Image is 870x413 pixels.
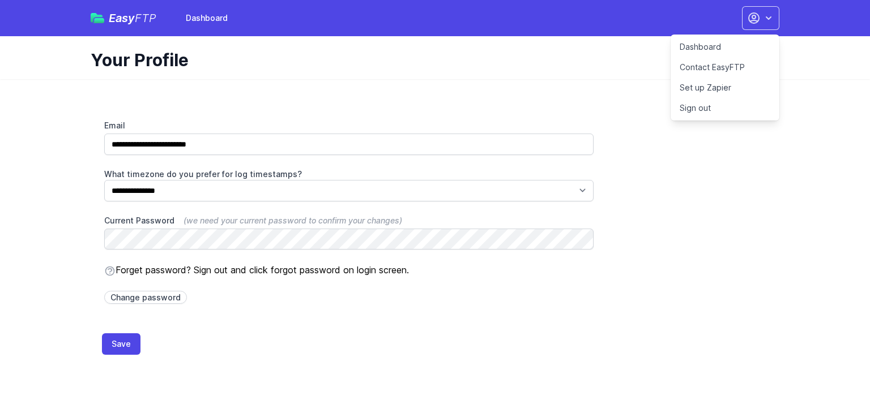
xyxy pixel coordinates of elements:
[91,12,156,24] a: EasyFTP
[671,98,779,118] a: Sign out
[104,215,594,226] label: Current Password
[671,37,779,57] a: Dashboard
[91,50,770,70] h1: Your Profile
[109,12,156,24] span: Easy
[671,57,779,78] a: Contact EasyFTP
[135,11,156,25] span: FTP
[102,333,140,355] button: Save
[104,120,594,131] label: Email
[104,169,594,180] label: What timezone do you prefer for log timestamps?
[184,216,402,225] span: (we need your current password to confirm your changes)
[104,291,187,304] a: Change password
[179,8,234,28] a: Dashboard
[104,263,594,277] p: Forget password? Sign out and click forgot password on login screen.
[671,78,779,98] a: Set up Zapier
[91,13,104,23] img: easyftp_logo.png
